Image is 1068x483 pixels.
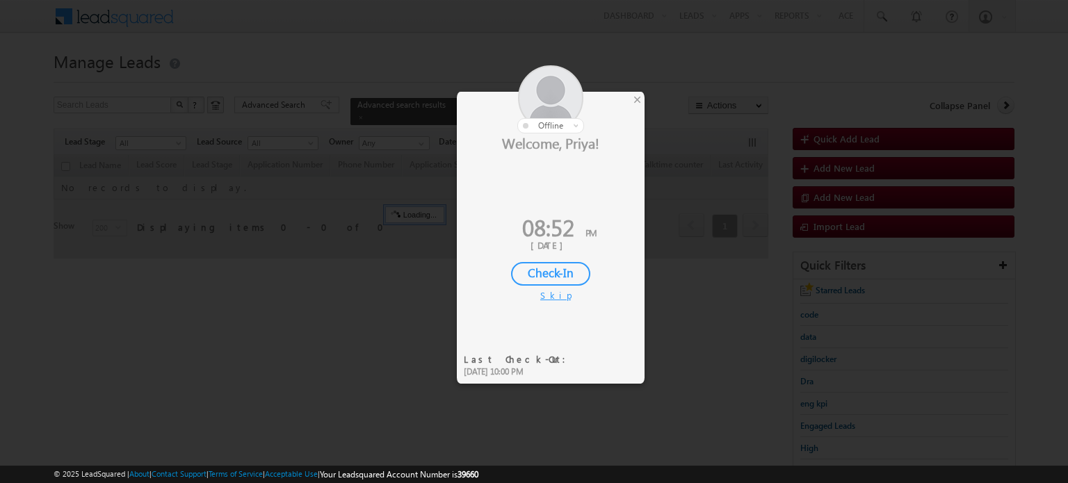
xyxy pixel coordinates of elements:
[54,468,478,481] span: © 2025 LeadSquared | | | | |
[129,469,149,478] a: About
[320,469,478,480] span: Your Leadsquared Account Number is
[209,469,263,478] a: Terms of Service
[585,227,597,238] span: PM
[630,92,645,107] div: ×
[522,211,574,243] span: 08:52
[265,469,318,478] a: Acceptable Use
[457,133,645,152] div: Welcome, Priya!
[540,289,561,302] div: Skip
[458,469,478,480] span: 39660
[152,469,207,478] a: Contact Support
[511,262,590,286] div: Check-In
[464,366,574,378] div: [DATE] 10:00 PM
[464,353,574,366] div: Last Check-Out:
[467,239,634,252] div: [DATE]
[538,120,563,131] span: offline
